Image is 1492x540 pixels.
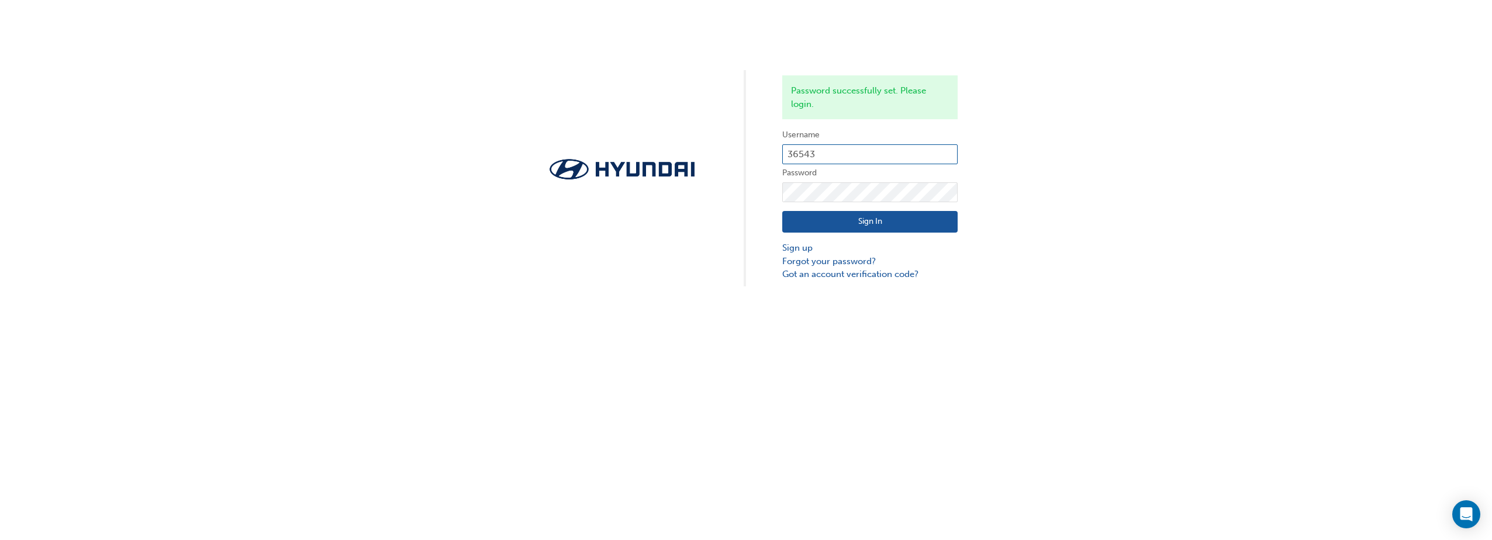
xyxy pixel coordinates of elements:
a: Got an account verification code? [782,268,958,281]
label: Password [782,166,958,180]
div: Password successfully set. Please login. [782,75,958,119]
input: Username [782,144,958,164]
label: Username [782,128,958,142]
div: Open Intercom Messenger [1452,500,1480,528]
a: Forgot your password? [782,255,958,268]
button: Sign In [782,211,958,233]
a: Sign up [782,241,958,255]
img: Trak [534,155,710,183]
